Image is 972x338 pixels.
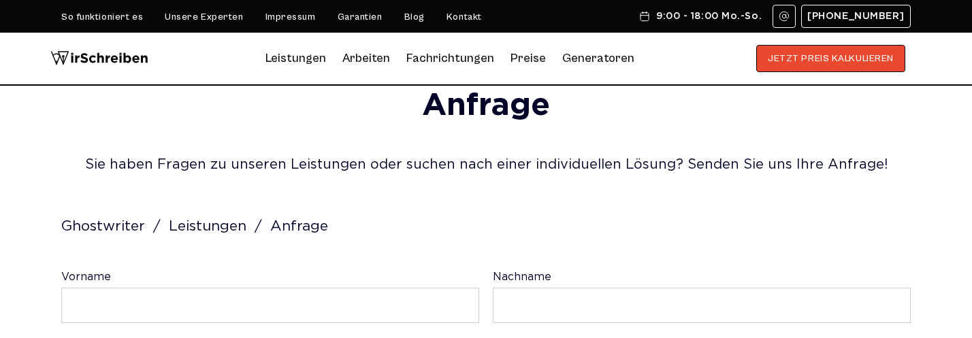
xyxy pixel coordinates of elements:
[61,288,479,323] input: Vorname
[61,12,143,22] a: So funktioniert es
[342,48,390,69] a: Arbeiten
[265,12,316,22] a: Impressum
[511,51,546,65] a: Preise
[169,220,267,233] a: Leistungen
[265,48,326,69] a: Leistungen
[493,271,911,316] label: Nachname
[638,11,651,22] img: Schedule
[493,288,911,323] input: Nachname
[61,220,165,233] a: Ghostwriter
[85,154,888,175] p: Sie haben Fragen zu unseren Leistungen oder suchen nach einer individuellen Lösung? Senden Sie un...
[270,220,333,233] span: Anfrage
[447,12,482,22] a: Kontakt
[562,48,634,69] a: Generatoren
[656,11,762,22] span: 9:00 - 18:00 Mo.-So.
[338,12,383,22] a: Garantien
[61,86,911,126] h1: Anfrage
[50,45,148,72] img: logo wirschreiben
[779,11,790,22] img: Email
[165,12,243,22] a: Unsere Experten
[406,48,494,69] a: Fachrichtungen
[61,271,479,316] label: Vorname
[404,12,425,22] a: Blog
[801,5,911,28] a: [PHONE_NUMBER]
[756,45,905,72] button: JETZT PREIS KALKULIEREN
[807,11,905,22] span: [PHONE_NUMBER]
